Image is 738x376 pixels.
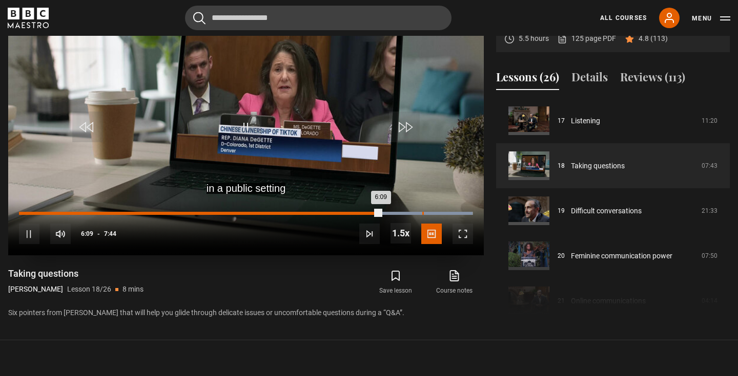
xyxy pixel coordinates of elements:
[496,69,559,90] button: Lessons (26)
[571,251,672,261] a: Feminine communication power
[453,224,473,244] button: Fullscreen
[571,206,642,216] a: Difficult conversations
[19,212,473,215] div: Progress Bar
[557,33,616,44] a: 125 page PDF
[692,13,730,24] button: Toggle navigation
[81,225,93,243] span: 6:09
[359,224,380,244] button: Next Lesson
[122,284,143,295] p: 8 mins
[620,69,685,90] button: Reviews (113)
[185,6,452,30] input: Search
[639,33,668,44] p: 4.8 (113)
[8,307,484,318] p: Six pointers from [PERSON_NAME] that will help you glide through delicate issues or uncomfortable...
[50,224,71,244] button: Mute
[67,284,111,295] p: Lesson 18/26
[571,69,608,90] button: Details
[104,225,116,243] span: 7:44
[519,33,549,44] p: 5.5 hours
[19,224,39,244] button: Pause
[8,8,49,28] svg: BBC Maestro
[421,224,442,244] button: Captions
[425,268,484,297] a: Course notes
[600,13,647,23] a: All Courses
[8,284,63,295] p: [PERSON_NAME]
[8,268,143,280] h1: Taking questions
[391,223,411,244] button: Playback Rate
[97,230,100,237] span: -
[571,161,625,171] a: Taking questions
[366,268,425,297] button: Save lesson
[571,116,600,126] a: Listening
[193,12,206,25] button: Submit the search query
